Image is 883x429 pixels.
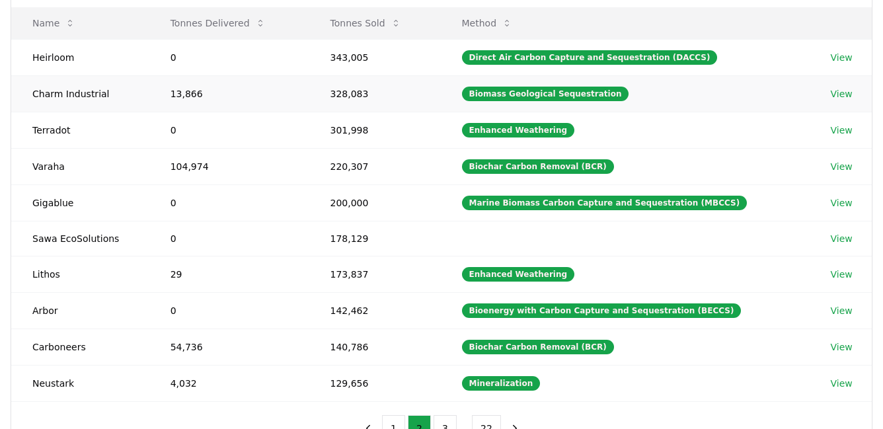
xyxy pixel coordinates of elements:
a: View [830,377,852,390]
td: Terradot [11,112,149,148]
td: 343,005 [309,39,441,75]
button: Name [22,10,86,36]
td: 140,786 [309,329,441,365]
td: 301,998 [309,112,441,148]
a: View [830,124,852,137]
div: Marine Biomass Carbon Capture and Sequestration (MBCCS) [462,196,748,210]
td: Carboneers [11,329,149,365]
td: 13,866 [149,75,309,112]
td: 0 [149,221,309,256]
td: Lithos [11,256,149,292]
td: 178,129 [309,221,441,256]
a: View [830,160,852,173]
div: Enhanced Weathering [462,267,575,282]
button: Tonnes Sold [320,10,412,36]
td: 220,307 [309,148,441,184]
button: Tonnes Delivered [160,10,276,36]
div: Biochar Carbon Removal (BCR) [462,159,614,174]
td: Sawa EcoSolutions [11,221,149,256]
td: 0 [149,292,309,329]
td: 0 [149,39,309,75]
div: Mineralization [462,376,541,391]
div: Bioenergy with Carbon Capture and Sequestration (BECCS) [462,303,742,318]
td: Heirloom [11,39,149,75]
td: 4,032 [149,365,309,401]
td: 54,736 [149,329,309,365]
div: Biomass Geological Sequestration [462,87,629,101]
a: View [830,51,852,64]
a: View [830,87,852,100]
div: Biochar Carbon Removal (BCR) [462,340,614,354]
td: 129,656 [309,365,441,401]
a: View [830,232,852,245]
td: 0 [149,184,309,221]
td: 200,000 [309,184,441,221]
td: 29 [149,256,309,292]
td: 142,462 [309,292,441,329]
td: Varaha [11,148,149,184]
td: 104,974 [149,148,309,184]
td: Neustark [11,365,149,401]
div: Direct Air Carbon Capture and Sequestration (DACCS) [462,50,718,65]
a: View [830,196,852,210]
td: Arbor [11,292,149,329]
div: Enhanced Weathering [462,123,575,137]
td: 173,837 [309,256,441,292]
td: Charm Industrial [11,75,149,112]
a: View [830,268,852,281]
a: View [830,304,852,317]
button: Method [451,10,523,36]
td: Gigablue [11,184,149,221]
a: View [830,340,852,354]
td: 0 [149,112,309,148]
td: 328,083 [309,75,441,112]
